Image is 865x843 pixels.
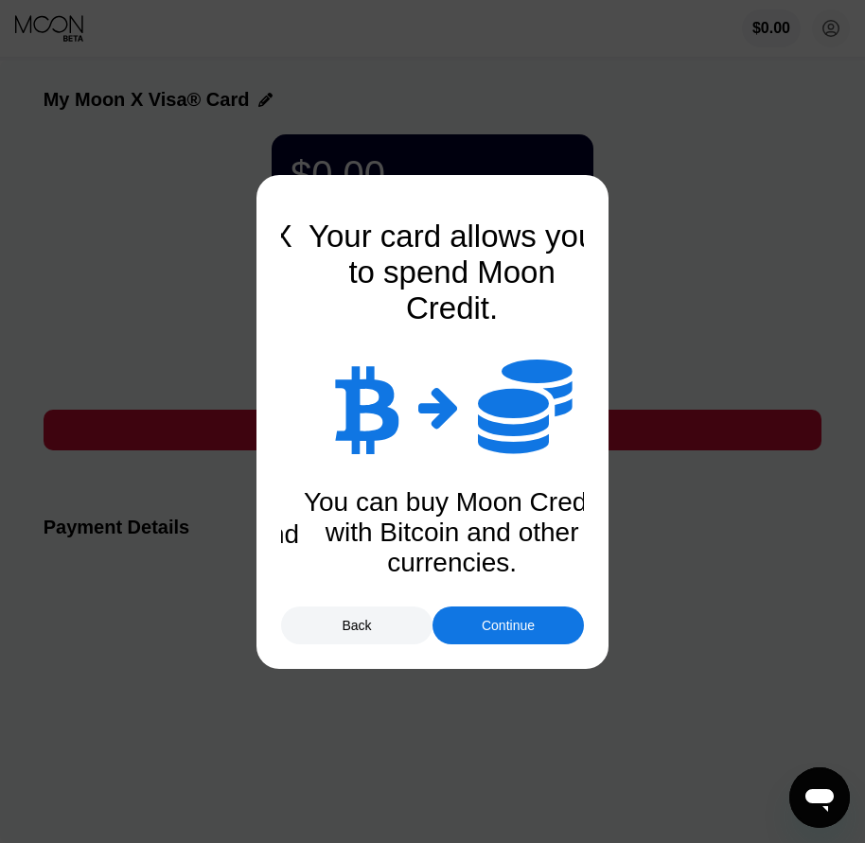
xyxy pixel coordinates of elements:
div:  [418,383,459,430]
div: Your card allows you to spend Moon Credit. [301,219,604,326]
div: Continue [482,618,535,633]
iframe: Button to launch messaging window [789,767,850,828]
div:  [332,360,399,454]
div:  [478,355,573,459]
div: You can buy Moon Credit with Bitcoin and other currencies. [301,487,604,578]
div: Continue [432,606,584,644]
div: Back [342,618,371,633]
div: Back [281,606,432,644]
